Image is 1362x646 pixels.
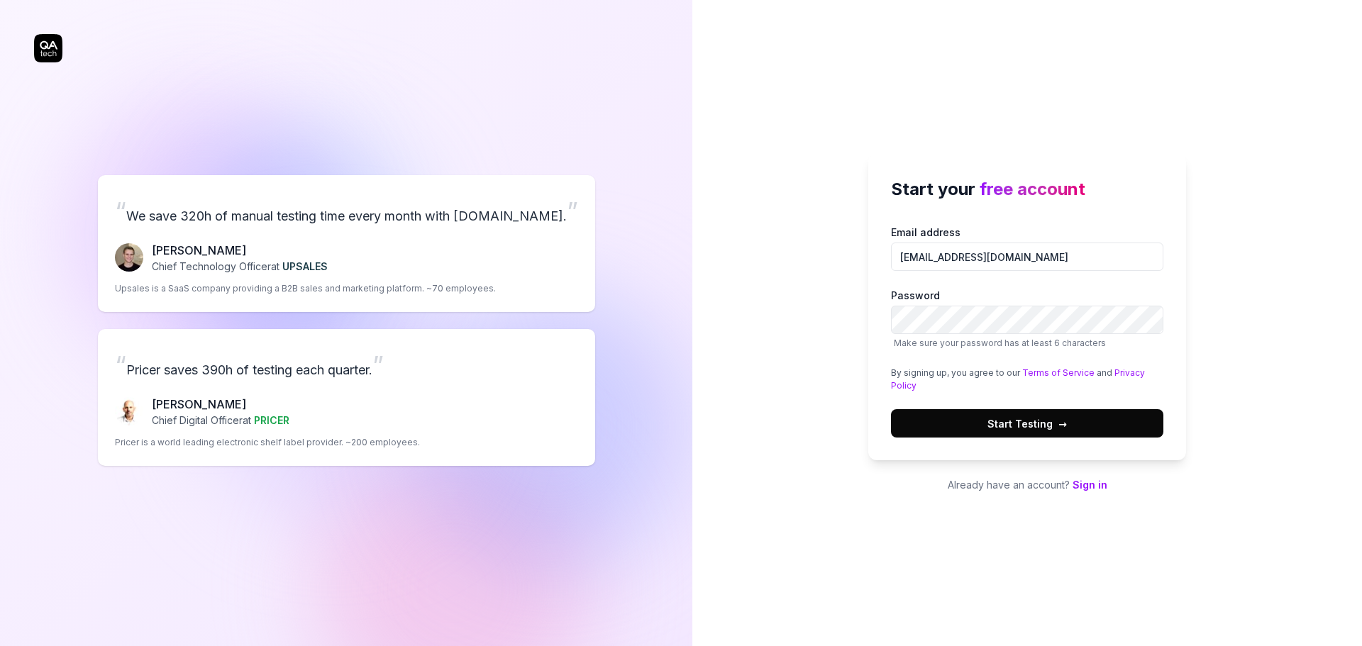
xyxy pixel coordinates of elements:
a: Terms of Service [1022,367,1095,378]
div: By signing up, you agree to our and [891,367,1163,392]
p: Pricer saves 390h of testing each quarter. [115,346,578,384]
a: Sign in [1073,479,1107,491]
span: “ [115,196,126,227]
p: We save 320h of manual testing time every month with [DOMAIN_NAME]. [115,192,578,230]
img: Fredrik Seidl [115,243,143,272]
span: Make sure your password has at least 6 characters [894,338,1106,348]
span: ” [567,196,578,227]
input: Email address [891,243,1163,271]
span: → [1058,416,1067,431]
span: “ [115,350,126,381]
span: Start Testing [987,416,1067,431]
p: [PERSON_NAME] [152,242,328,259]
h2: Start your [891,177,1163,202]
input: PasswordMake sure your password has at least 6 characters [891,306,1163,334]
a: “We save 320h of manual testing time every month with [DOMAIN_NAME].”Fredrik Seidl[PERSON_NAME]Ch... [98,175,595,312]
span: UPSALES [282,260,328,272]
label: Email address [891,225,1163,271]
a: “Pricer saves 390h of testing each quarter.”Chris Chalkitis[PERSON_NAME]Chief Digital Officerat P... [98,329,595,466]
p: Upsales is a SaaS company providing a B2B sales and marketing platform. ~70 employees. [115,282,496,295]
p: [PERSON_NAME] [152,396,289,413]
label: Password [891,288,1163,350]
span: ” [372,350,384,381]
button: Start Testing→ [891,409,1163,438]
p: Already have an account? [868,477,1186,492]
p: Chief Digital Officer at [152,413,289,428]
span: free account [980,179,1085,199]
span: PRICER [254,414,289,426]
p: Chief Technology Officer at [152,259,328,274]
img: Chris Chalkitis [115,397,143,425]
p: Pricer is a world leading electronic shelf label provider. ~200 employees. [115,436,420,449]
